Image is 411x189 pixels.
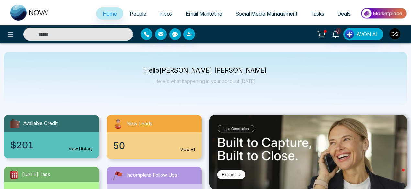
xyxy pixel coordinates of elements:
a: View History [69,146,93,152]
span: AVON AI [356,30,378,38]
a: Inbox [153,7,179,20]
a: Deals [331,7,357,20]
img: availableCredit.svg [9,118,21,129]
span: Email Marketing [186,10,222,17]
img: User Avatar [389,28,400,39]
span: Inbox [159,10,173,17]
a: Social Media Management [229,7,304,20]
img: todayTask.svg [9,169,19,180]
a: New Leads50View All [103,115,206,159]
span: Available Credit [23,120,58,127]
span: Incomplete Follow Ups [126,172,177,179]
p: Here's what happening in your account [DATE]. [144,79,267,84]
iframe: Intercom live chat [389,167,405,183]
a: View All [180,147,195,152]
a: Email Marketing [179,7,229,20]
span: People [130,10,146,17]
span: Deals [337,10,350,17]
span: $201 [10,138,34,152]
span: [DATE] Task [22,171,50,178]
span: 1 [336,28,341,34]
a: Tasks [304,7,331,20]
span: New Leads [127,120,152,128]
button: AVON AI [343,28,383,40]
img: newLeads.svg [112,118,124,130]
img: Lead Flow [345,30,354,39]
a: People [123,7,153,20]
img: Nova CRM Logo [10,5,49,21]
span: Tasks [310,10,324,17]
span: Social Media Management [235,10,297,17]
a: 1 [328,28,343,39]
p: Hello [PERSON_NAME] [PERSON_NAME] [144,68,267,73]
a: Home [96,7,123,20]
span: 50 [113,139,125,152]
img: followUps.svg [112,169,124,181]
img: Market-place.gif [360,6,407,21]
span: Home [103,10,117,17]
